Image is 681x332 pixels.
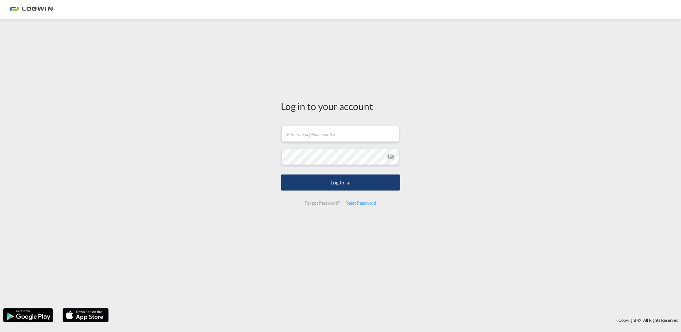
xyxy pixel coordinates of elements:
[112,315,681,326] div: Copyright © . All Rights Reserved
[282,126,399,142] input: Enter email/phone number
[3,308,54,323] img: google.png
[387,153,395,161] md-icon: icon-eye-off
[10,3,53,17] img: bc73a0e0d8c111efacd525e4c8ad7d32.png
[281,99,400,113] div: Log in to your account
[62,308,109,323] img: apple.png
[302,197,342,209] div: Forgot Password?
[281,175,400,191] button: LOGIN
[343,197,379,209] div: Reset Password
